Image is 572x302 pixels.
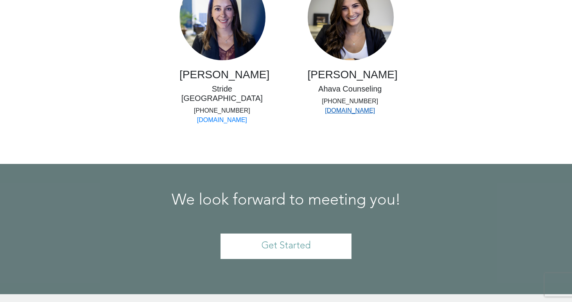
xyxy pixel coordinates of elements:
[308,97,393,106] div: [PHONE_NUMBER]
[325,107,375,114] a: [DOMAIN_NAME]
[69,191,503,210] h2: We look forward to meeting you!
[221,234,351,259] a: Get Started
[179,106,265,115] div: [PHONE_NUMBER]
[197,117,247,123] a: [DOMAIN_NAME]
[308,68,393,81] h3: [PERSON_NAME]
[179,68,265,81] h3: [PERSON_NAME]
[179,84,265,103] h5: Stride [GEOGRAPHIC_DATA]
[308,84,393,93] h5: Ahava Counseling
